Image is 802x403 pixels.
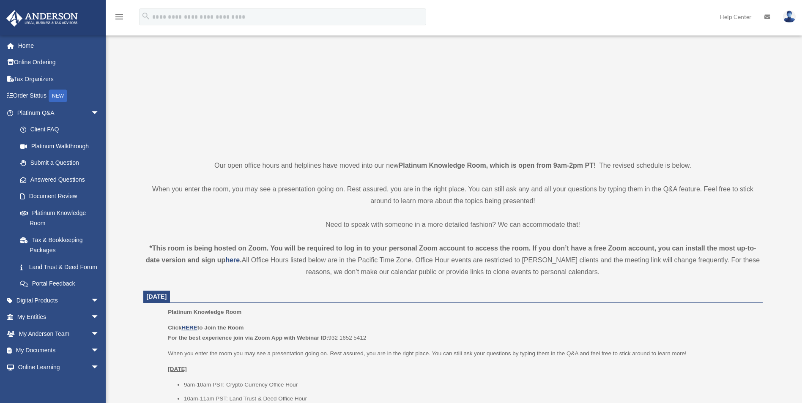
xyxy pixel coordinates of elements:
a: My Entitiesarrow_drop_down [6,309,112,326]
u: [DATE] [168,366,187,372]
img: User Pic [783,11,796,23]
a: My Documentsarrow_drop_down [6,342,112,359]
b: Click to Join the Room [168,324,244,331]
span: arrow_drop_down [91,309,108,326]
span: arrow_drop_down [91,342,108,359]
i: menu [114,12,124,22]
a: here [225,256,240,264]
a: Portal Feedback [12,275,112,292]
strong: . [240,256,241,264]
a: Home [6,37,112,54]
a: Tax & Bookkeeping Packages [12,231,112,259]
a: Land Trust & Deed Forum [12,259,112,275]
a: Order StatusNEW [6,87,112,105]
p: Need to speak with someone in a more detailed fashion? We can accommodate that! [143,219,763,231]
a: Client FAQ [12,121,112,138]
b: For the best experience join via Zoom App with Webinar ID: [168,335,328,341]
a: HERE [181,324,197,331]
a: menu [114,15,124,22]
a: Tax Organizers [6,71,112,87]
strong: Platinum Knowledge Room, which is open from 9am-2pm PT [399,162,594,169]
span: Platinum Knowledge Room [168,309,241,315]
a: Platinum Walkthrough [12,138,112,155]
a: My Anderson Teamarrow_drop_down [6,325,112,342]
a: Answered Questions [12,171,112,188]
span: arrow_drop_down [91,292,108,309]
a: Platinum Knowledge Room [12,204,108,231]
div: All Office Hours listed below are in the Pacific Time Zone. Office Hour events are restricted to ... [143,242,763,278]
a: Online Learningarrow_drop_down [6,359,112,376]
a: Digital Productsarrow_drop_down [6,292,112,309]
strong: *This room is being hosted on Zoom. You will be required to log in to your personal Zoom account ... [146,245,756,264]
i: search [141,11,151,21]
p: When you enter the room you may see a presentation going on. Rest assured, you are in the right p... [168,349,756,359]
a: Online Ordering [6,54,112,71]
a: Document Review [12,188,112,205]
p: When you enter the room, you may see a presentation going on. Rest assured, you are in the right ... [143,183,763,207]
p: 932 1652 5412 [168,323,756,343]
span: [DATE] [147,293,167,300]
iframe: 231110_Toby_KnowledgeRoom [326,1,580,144]
a: Platinum Q&Aarrow_drop_down [6,104,112,121]
img: Anderson Advisors Platinum Portal [4,10,80,27]
span: arrow_drop_down [91,325,108,343]
span: arrow_drop_down [91,359,108,376]
div: NEW [49,90,67,102]
p: Our open office hours and helplines have moved into our new ! The revised schedule is below. [143,160,763,172]
span: arrow_drop_down [91,104,108,122]
a: Submit a Question [12,155,112,172]
li: 9am-10am PST: Crypto Currency Office Hour [184,380,757,390]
